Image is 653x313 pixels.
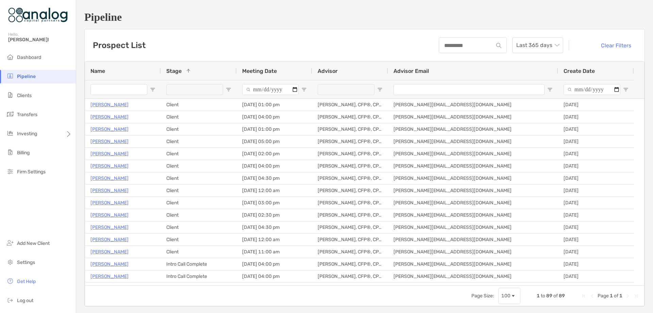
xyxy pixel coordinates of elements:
[394,84,545,95] input: Advisor Email Filter Input
[90,100,129,109] a: [PERSON_NAME]
[90,199,129,207] p: [PERSON_NAME]
[394,68,429,74] span: Advisor Email
[312,148,388,160] div: [PERSON_NAME], CFP®, CPA/PFS, CDFA
[90,272,129,281] a: [PERSON_NAME]
[93,41,146,50] h3: Prospect List
[312,209,388,221] div: [PERSON_NAME], CFP®, CPA/PFS, CDFA
[161,258,237,270] div: Intro Call Complete
[388,185,558,197] div: [PERSON_NAME][EMAIL_ADDRESS][DOMAIN_NAME]
[318,68,338,74] span: Advisor
[558,197,634,209] div: [DATE]
[237,246,312,258] div: [DATE] 11:00 am
[17,298,33,303] span: Log out
[610,293,613,299] span: 1
[6,239,14,247] img: add_new_client icon
[388,270,558,282] div: [PERSON_NAME][EMAIL_ADDRESS][DOMAIN_NAME]
[161,172,237,184] div: Client
[17,169,46,175] span: Firm Settings
[590,38,636,53] button: Clear Filters
[388,172,558,184] div: [PERSON_NAME][EMAIL_ADDRESS][DOMAIN_NAME]
[90,150,129,158] p: [PERSON_NAME]
[90,125,129,134] p: [PERSON_NAME]
[237,197,312,209] div: [DATE] 03:00 pm
[237,123,312,135] div: [DATE] 01:00 pm
[312,258,388,270] div: [PERSON_NAME], CFP®, CPA/PFS, CDFA
[17,150,30,156] span: Billing
[558,172,634,184] div: [DATE]
[161,185,237,197] div: Client
[564,84,620,95] input: Create Date Filter Input
[558,258,634,270] div: [DATE]
[598,293,609,299] span: Page
[17,260,35,265] span: Settings
[161,136,237,147] div: Client
[237,209,312,221] div: [DATE] 02:30 pm
[388,123,558,135] div: [PERSON_NAME][EMAIL_ADDRESS][DOMAIN_NAME]
[312,172,388,184] div: [PERSON_NAME], CFP®, CPA/PFS, CDFA
[6,167,14,175] img: firm-settings icon
[237,270,312,282] div: [DATE] 04:00 pm
[90,260,129,268] p: [PERSON_NAME]
[242,68,277,74] span: Meeting Date
[564,68,595,74] span: Create Date
[388,99,558,111] div: [PERSON_NAME][EMAIL_ADDRESS][DOMAIN_NAME]
[312,283,388,295] div: [PERSON_NAME], CFP®, CPA/PFS, CDFA
[90,235,129,244] a: [PERSON_NAME]
[6,296,14,304] img: logout icon
[161,283,237,295] div: Intro Call Complete
[377,87,383,92] button: Open Filter Menu
[312,234,388,246] div: [PERSON_NAME], CFP®, CPA/PFS, CDFA
[90,113,129,121] p: [PERSON_NAME]
[237,234,312,246] div: [DATE] 12:00 am
[161,148,237,160] div: Client
[388,148,558,160] div: [PERSON_NAME][EMAIL_ADDRESS][DOMAIN_NAME]
[242,84,299,95] input: Meeting Date Filter Input
[388,258,558,270] div: [PERSON_NAME][EMAIL_ADDRESS][DOMAIN_NAME]
[312,123,388,135] div: [PERSON_NAME], CFP®, CPA/PFS, CDFA
[312,160,388,172] div: [PERSON_NAME], CFP®, CPA/PFS, CDFA
[312,270,388,282] div: [PERSON_NAME], CFP®, CPA/PFS, CDFA
[6,148,14,156] img: billing icon
[558,160,634,172] div: [DATE]
[6,91,14,99] img: clients icon
[161,160,237,172] div: Client
[498,288,520,304] div: Page Size
[17,93,32,98] span: Clients
[388,209,558,221] div: [PERSON_NAME][EMAIL_ADDRESS][DOMAIN_NAME]
[6,277,14,285] img: get-help icon
[161,197,237,209] div: Client
[312,246,388,258] div: [PERSON_NAME], CFP®, CPA/PFS, CDFA
[90,174,129,183] p: [PERSON_NAME]
[150,87,155,92] button: Open Filter Menu
[312,185,388,197] div: [PERSON_NAME], CFP®, CPA/PFS, CDFA
[559,293,565,299] span: 89
[558,283,634,295] div: [DATE]
[90,211,129,219] a: [PERSON_NAME]
[312,221,388,233] div: [PERSON_NAME], CFP®, CPA/PFS, CDFA
[166,68,182,74] span: Stage
[161,234,237,246] div: Client
[388,283,558,295] div: [PERSON_NAME][EMAIL_ADDRESS][DOMAIN_NAME]
[90,162,129,170] p: [PERSON_NAME]
[237,283,312,295] div: [DATE] 04:00 pm
[501,293,510,299] div: 100
[558,136,634,147] div: [DATE]
[388,221,558,233] div: [PERSON_NAME][EMAIL_ADDRESS][DOMAIN_NAME]
[161,99,237,111] div: Client
[226,87,231,92] button: Open Filter Menu
[6,129,14,137] img: investing icon
[558,111,634,123] div: [DATE]
[90,223,129,232] a: [PERSON_NAME]
[619,293,622,299] span: 1
[90,137,129,146] a: [PERSON_NAME]
[90,186,129,195] a: [PERSON_NAME]
[237,148,312,160] div: [DATE] 02:00 pm
[6,72,14,80] img: pipeline icon
[90,284,129,293] a: [PERSON_NAME]
[558,99,634,111] div: [DATE]
[6,110,14,118] img: transfers icon
[537,293,540,299] span: 1
[161,111,237,123] div: Client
